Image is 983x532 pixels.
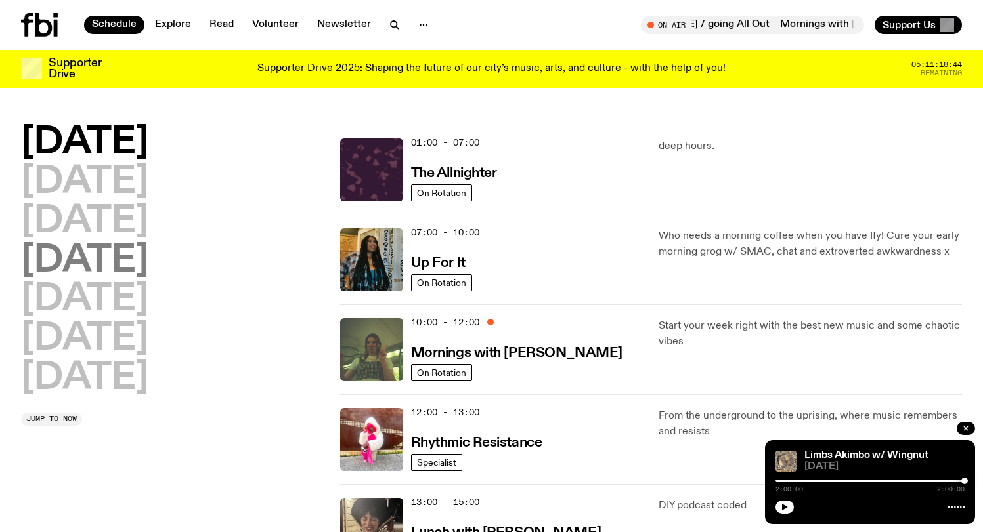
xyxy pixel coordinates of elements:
[21,164,148,201] button: [DATE]
[21,360,148,397] button: [DATE]
[411,364,472,381] a: On Rotation
[340,408,403,471] img: Attu crouches on gravel in front of a brown wall. They are wearing a white fur coat with a hood, ...
[411,454,462,471] a: Specialist
[340,228,403,291] img: Ify - a Brown Skin girl with black braided twists, looking up to the side with her tongue stickin...
[937,486,965,493] span: 2:00:00
[659,408,962,440] p: From the underground to the uprising, where music remembers and resists
[21,243,148,279] button: [DATE]
[340,318,403,381] img: Jim Kretschmer in a really cute outfit with cute braids, standing on a train holding up a peace s...
[417,367,466,377] span: On Rotation
[411,346,623,360] h3: Mornings with [PERSON_NAME]
[411,167,497,180] h3: The Allnighter
[641,16,864,34] button: On AirMornings with [PERSON_NAME] / going All OutMornings with [PERSON_NAME] / going All Out
[411,344,623,360] a: Mornings with [PERSON_NAME]
[411,316,479,329] span: 10:00 - 12:00
[804,450,928,460] a: Limbs Akimbo w/ Wingnut
[411,496,479,508] span: 13:00 - 15:00
[417,457,456,467] span: Specialist
[84,16,144,34] a: Schedule
[411,184,472,201] a: On Rotation
[411,226,479,239] span: 07:00 - 10:00
[659,498,962,514] p: DIY podcast coded
[411,434,542,450] a: Rhythmic Resistance
[21,281,148,318] button: [DATE]
[244,16,307,34] a: Volunteer
[309,16,379,34] a: Newsletter
[411,254,466,270] a: Up For It
[659,228,962,260] p: Who needs a morning coffee when you have Ify! Cure your early morning grog w/ SMAC, chat and extr...
[411,164,497,180] a: The Allnighter
[659,318,962,350] p: Start your week right with the best new music and some chaotic vibes
[921,70,962,77] span: Remaining
[257,63,726,75] p: Supporter Drive 2025: Shaping the future of our city’s music, arts, and culture - with the help o...
[147,16,199,34] a: Explore
[49,58,101,80] h3: Supporter Drive
[21,413,82,426] button: Jump to now
[411,436,542,450] h3: Rhythmic Resistance
[411,406,479,419] span: 12:00 - 13:00
[411,256,466,270] h3: Up For It
[411,136,479,149] span: 01:00 - 07:00
[775,486,803,493] span: 2:00:00
[417,188,466,197] span: On Rotation
[202,16,242,34] a: Read
[26,415,77,422] span: Jump to now
[21,203,148,240] button: [DATE]
[875,16,962,34] button: Support Us
[21,321,148,358] button: [DATE]
[417,277,466,287] span: On Rotation
[21,125,148,161] button: [DATE]
[659,138,962,154] p: deep hours.
[911,61,962,68] span: 05:11:18:44
[883,19,936,31] span: Support Us
[804,462,965,472] span: [DATE]
[411,274,472,291] a: On Rotation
